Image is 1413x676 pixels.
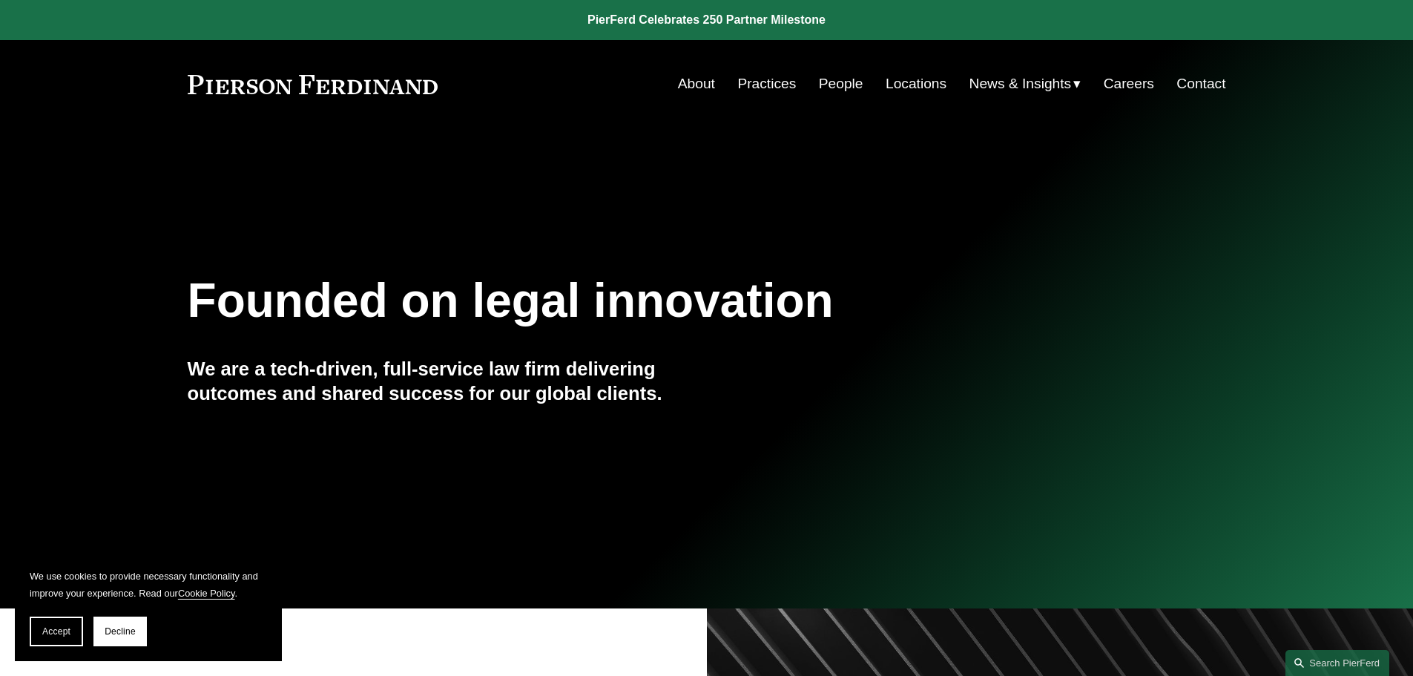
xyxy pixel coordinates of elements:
[188,357,707,405] h4: We are a tech-driven, full-service law firm delivering outcomes and shared success for our global...
[886,70,946,98] a: Locations
[30,617,83,646] button: Accept
[1285,650,1389,676] a: Search this site
[42,626,70,637] span: Accept
[188,274,1053,328] h1: Founded on legal innovation
[105,626,136,637] span: Decline
[15,553,282,661] section: Cookie banner
[819,70,863,98] a: People
[969,71,1072,97] span: News & Insights
[30,568,267,602] p: We use cookies to provide necessary functionality and improve your experience. Read our .
[737,70,796,98] a: Practices
[1104,70,1154,98] a: Careers
[678,70,715,98] a: About
[969,70,1081,98] a: folder dropdown
[1176,70,1225,98] a: Contact
[178,588,235,599] a: Cookie Policy
[93,617,147,646] button: Decline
